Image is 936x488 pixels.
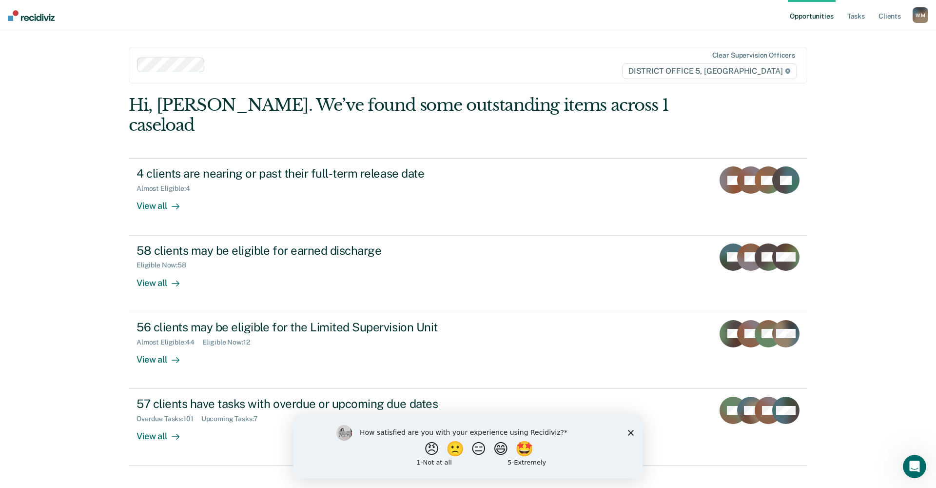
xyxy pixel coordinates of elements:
[136,244,479,258] div: 58 clients may be eligible for earned discharge
[129,236,807,312] a: 58 clients may be eligible for earned dischargeEligible Now:58View all
[136,423,191,442] div: View all
[903,455,926,478] iframe: Intercom live chat
[129,95,672,135] div: Hi, [PERSON_NAME]. We’ve found some outstanding items across 1 caseload
[201,415,266,423] div: Upcoming Tasks : 7
[136,261,194,269] div: Eligible Now : 58
[129,312,807,389] a: 56 clients may be eligible for the Limited Supervision UnitAlmost Eligible:44Eligible Now:12View all
[622,63,797,79] span: DISTRICT OFFICE 5, [GEOGRAPHIC_DATA]
[129,389,807,466] a: 57 clients have tasks with overdue or upcoming due datesOverdue Tasks:101Upcoming Tasks:7View all
[913,7,928,23] button: WM
[136,184,198,193] div: Almost Eligible : 4
[913,7,928,23] div: W M
[8,10,55,21] img: Recidiviz
[293,415,643,478] iframe: Survey by Kim from Recidiviz
[136,415,201,423] div: Overdue Tasks : 101
[136,320,479,334] div: 56 clients may be eligible for the Limited Supervision Unit
[202,338,258,346] div: Eligible Now : 12
[136,338,202,346] div: Almost Eligible : 44
[129,158,807,235] a: 4 clients are nearing or past their full-term release dateAlmost Eligible:4View all
[136,269,191,288] div: View all
[136,193,191,212] div: View all
[136,346,191,365] div: View all
[712,51,795,60] div: Clear supervision officers
[136,397,479,411] div: 57 clients have tasks with overdue or upcoming due dates
[136,166,479,181] div: 4 clients are nearing or past their full-term release date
